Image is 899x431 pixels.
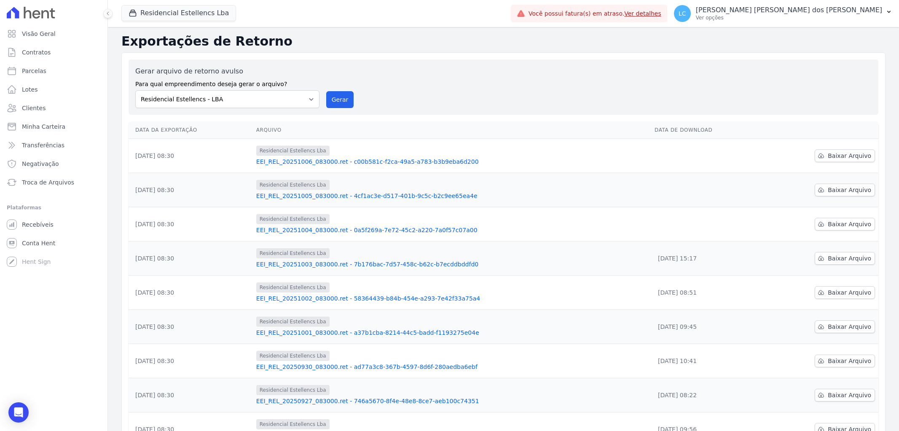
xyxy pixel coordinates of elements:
a: Baixar Arquivo [815,252,875,265]
h2: Exportações de Retorno [121,34,886,49]
span: Residencial Estellencs Lba [256,180,330,190]
span: Baixar Arquivo [828,220,871,228]
a: Ver detalhes [624,10,661,17]
a: EEI_REL_20250930_083000.ret - ad77a3c8-367b-4597-8d6f-280aedba6ebf [256,363,648,371]
span: Baixar Arquivo [828,391,871,399]
p: Ver opções [696,14,882,21]
td: [DATE] 08:30 [129,344,253,378]
a: Parcelas [3,62,104,79]
a: EEI_REL_20251004_083000.ret - 0a5f269a-7e72-45c2-a220-7a0f57c07a00 [256,226,648,234]
span: LC [679,11,686,16]
a: Baixar Arquivo [815,320,875,333]
span: Baixar Arquivo [828,288,871,297]
span: Conta Hent [22,239,55,247]
button: LC [PERSON_NAME] [PERSON_NAME] dos [PERSON_NAME] Ver opções [667,2,899,25]
a: Contratos [3,44,104,61]
a: EEI_REL_20251002_083000.ret - 58364439-b84b-454e-a293-7e42f33a75a4 [256,294,648,303]
td: [DATE] 09:45 [651,310,763,344]
a: Baixar Arquivo [815,355,875,367]
td: [DATE] 08:30 [129,173,253,207]
button: Gerar [326,91,354,108]
button: Residencial Estellencs Lba [121,5,236,21]
span: Residencial Estellencs Lba [256,248,330,258]
td: [DATE] 15:17 [651,241,763,276]
label: Para qual empreendimento deseja gerar o arquivo? [135,76,319,89]
div: Open Intercom Messenger [8,402,29,423]
th: Data da Exportação [129,122,253,139]
span: Residencial Estellencs Lba [256,351,330,361]
span: Baixar Arquivo [828,186,871,194]
a: EEI_REL_20251005_083000.ret - 4cf1ac3e-d517-401b-9c5c-b2c9ee65ea4e [256,192,648,200]
a: Transferências [3,137,104,154]
span: Negativação [22,160,59,168]
a: Minha Carteira [3,118,104,135]
th: Data de Download [651,122,763,139]
span: Clientes [22,104,46,112]
a: Baixar Arquivo [815,149,875,162]
td: [DATE] 08:30 [129,241,253,276]
span: Visão Geral [22,30,56,38]
a: EEI_REL_20250927_083000.ret - 746a5670-8f4e-48e8-8ce7-aeb100c74351 [256,397,648,405]
a: Clientes [3,100,104,117]
span: Contratos [22,48,51,57]
span: Recebíveis [22,220,54,229]
a: Negativação [3,155,104,172]
span: Residencial Estellencs Lba [256,282,330,293]
span: Parcelas [22,67,46,75]
span: Baixar Arquivo [828,323,871,331]
span: Você possui fatura(s) em atraso. [529,9,661,18]
td: [DATE] 08:30 [129,207,253,241]
span: Residencial Estellencs Lba [256,317,330,327]
span: Residencial Estellencs Lba [256,146,330,156]
th: Arquivo [253,122,651,139]
p: [PERSON_NAME] [PERSON_NAME] dos [PERSON_NAME] [696,6,882,14]
a: Lotes [3,81,104,98]
td: [DATE] 08:30 [129,310,253,344]
a: Baixar Arquivo [815,218,875,230]
td: [DATE] 08:30 [129,276,253,310]
a: Baixar Arquivo [815,389,875,401]
span: Transferências [22,141,64,149]
span: Minha Carteira [22,122,65,131]
a: Visão Geral [3,25,104,42]
a: EEI_REL_20251001_083000.ret - a37b1cba-8214-44c5-badd-f1193275e04e [256,328,648,337]
td: [DATE] 08:51 [651,276,763,310]
a: EEI_REL_20251006_083000.ret - c00b581c-f2ca-49a5-a783-b3b9eba6d200 [256,157,648,166]
a: Baixar Arquivo [815,184,875,196]
td: [DATE] 08:22 [651,378,763,412]
td: [DATE] 10:41 [651,344,763,378]
label: Gerar arquivo de retorno avulso [135,66,319,76]
td: [DATE] 08:30 [129,139,253,173]
span: Residencial Estellencs Lba [256,419,330,429]
a: Conta Hent [3,235,104,252]
a: Troca de Arquivos [3,174,104,191]
div: Plataformas [7,203,101,213]
span: Troca de Arquivos [22,178,74,187]
span: Baixar Arquivo [828,254,871,263]
td: [DATE] 08:30 [129,378,253,412]
a: EEI_REL_20251003_083000.ret - 7b176bac-7d57-458c-b62c-b7ecddbddfd0 [256,260,648,268]
span: Lotes [22,85,38,94]
a: Recebíveis [3,216,104,233]
span: Baixar Arquivo [828,357,871,365]
span: Residencial Estellencs Lba [256,214,330,224]
a: Baixar Arquivo [815,286,875,299]
span: Baixar Arquivo [828,152,871,160]
span: Residencial Estellencs Lba [256,385,330,395]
